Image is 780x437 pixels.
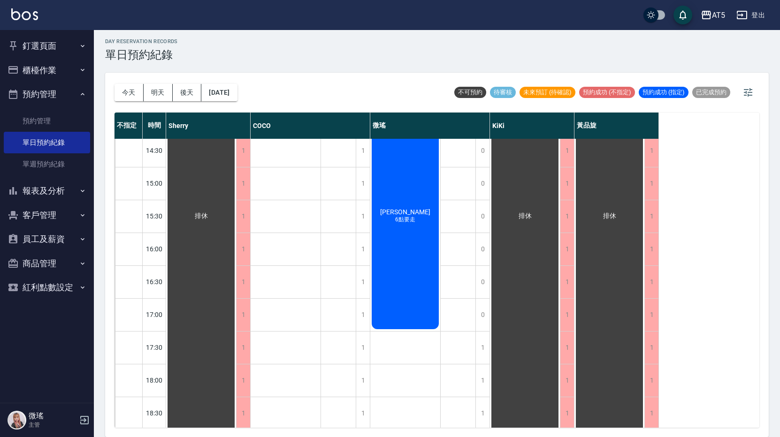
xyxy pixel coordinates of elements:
div: 1 [356,233,370,265]
button: 紅利點數設定 [4,275,90,300]
div: 17:00 [143,298,166,331]
span: 排休 [517,212,534,220]
div: 1 [356,397,370,429]
div: 0 [475,200,489,233]
span: 待審核 [490,88,516,97]
div: 1 [644,397,658,429]
div: 16:30 [143,265,166,298]
div: KiKi [490,113,574,139]
div: 不指定 [115,113,143,139]
a: 單週預約紀錄 [4,153,90,175]
p: 主管 [29,421,76,429]
div: 0 [475,167,489,200]
div: 1 [560,135,574,167]
button: 員工及薪資 [4,227,90,251]
div: 1 [644,167,658,200]
span: 預約成功 (指定) [639,88,688,97]
div: 1 [560,299,574,331]
div: 1 [236,364,250,397]
div: 1 [560,397,574,429]
button: AT5 [697,6,729,25]
span: 排休 [193,212,210,220]
div: 17:30 [143,331,166,364]
span: 未來預訂 (待確認) [520,88,575,97]
button: save [673,6,692,24]
div: 1 [236,299,250,331]
div: 18:00 [143,364,166,397]
div: 15:00 [143,167,166,200]
div: 0 [475,299,489,331]
img: Person [8,411,26,429]
div: 1 [236,266,250,298]
span: 不可預約 [454,88,486,97]
div: 1 [560,332,574,364]
div: COCO [251,113,370,139]
div: 黃品旋 [574,113,659,139]
div: 1 [475,332,489,364]
button: 釘選頁面 [4,34,90,58]
div: 1 [236,200,250,233]
div: 0 [475,233,489,265]
h5: 微瑤 [29,411,76,421]
div: 1 [236,233,250,265]
a: 單日預約紀錄 [4,132,90,153]
button: [DATE] [201,84,237,101]
button: 後天 [173,84,202,101]
div: 1 [236,167,250,200]
div: 14:30 [143,134,166,167]
h3: 單日預約紀錄 [105,48,178,61]
div: 1 [644,332,658,364]
div: AT5 [712,9,725,21]
div: 1 [356,364,370,397]
h2: day Reservation records [105,38,178,45]
button: 明天 [144,84,173,101]
div: 1 [644,299,658,331]
a: 預約管理 [4,110,90,132]
span: 預約成功 (不指定) [579,88,635,97]
button: 預約管理 [4,82,90,106]
div: 1 [644,266,658,298]
div: 1 [560,364,574,397]
button: 報表及分析 [4,179,90,203]
div: 1 [236,332,250,364]
div: 1 [356,299,370,331]
div: 1 [644,135,658,167]
div: 1 [236,135,250,167]
div: 1 [560,167,574,200]
div: 1 [644,200,658,233]
img: Logo [11,8,38,20]
div: 1 [644,233,658,265]
div: 1 [644,364,658,397]
div: 1 [236,397,250,429]
div: 1 [356,135,370,167]
span: 已完成預約 [692,88,730,97]
div: 1 [356,332,370,364]
div: 微瑤 [370,113,490,139]
div: 1 [560,200,574,233]
div: Sherry [166,113,251,139]
span: 排休 [601,212,618,220]
button: 商品管理 [4,251,90,276]
div: 15:30 [143,200,166,233]
div: 1 [356,167,370,200]
div: 16:00 [143,233,166,265]
div: 1 [475,397,489,429]
div: 18:30 [143,397,166,429]
button: 客戶管理 [4,203,90,227]
span: 6點要走 [393,216,417,224]
button: 今天 [115,84,144,101]
div: 0 [475,266,489,298]
div: 0 [475,135,489,167]
div: 1 [356,200,370,233]
div: 時間 [143,113,166,139]
button: 櫃檯作業 [4,58,90,83]
button: 登出 [733,7,769,24]
span: [PERSON_NAME] [378,208,432,216]
div: 1 [475,364,489,397]
div: 1 [356,266,370,298]
div: 1 [560,233,574,265]
div: 1 [560,266,574,298]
